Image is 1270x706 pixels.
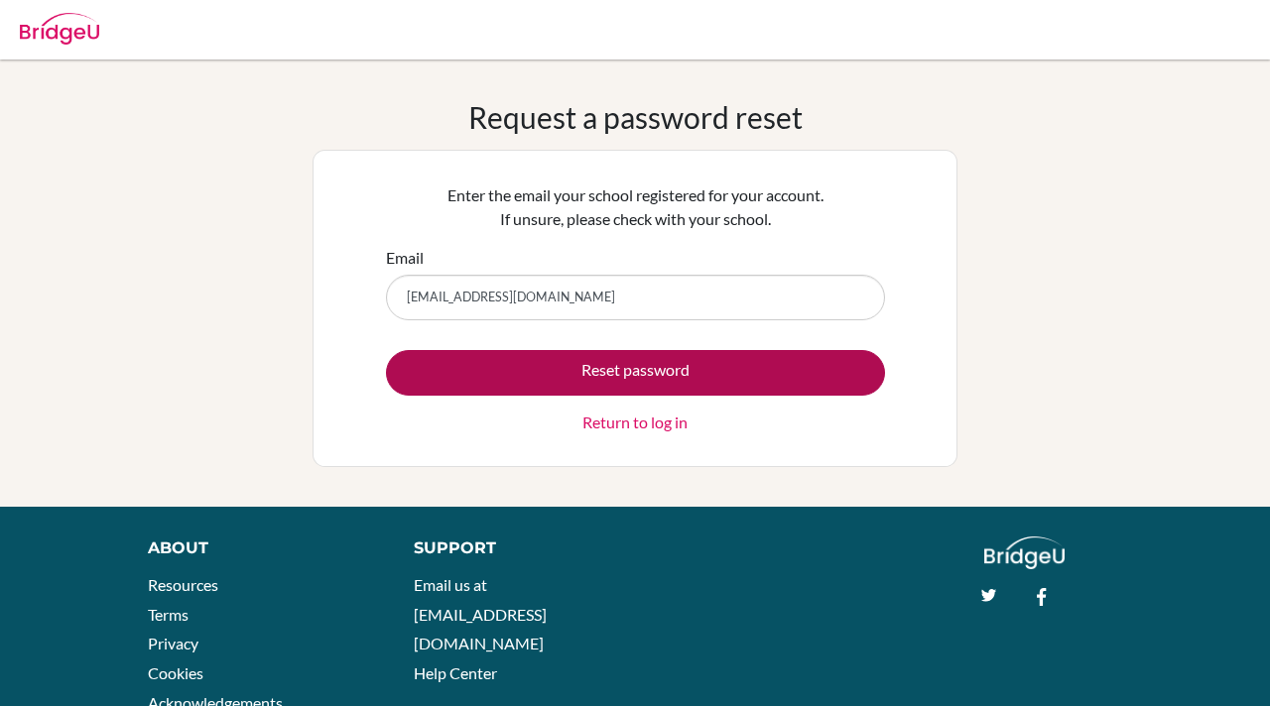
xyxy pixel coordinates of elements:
[148,663,203,682] a: Cookies
[148,634,198,652] a: Privacy
[984,536,1065,569] img: logo_white@2x-f4f0deed5e89b7ecb1c2cc34c3e3d731f90f0f143d5ea2071677605dd97b5244.png
[148,536,369,560] div: About
[20,13,99,45] img: Bridge-U
[468,99,803,135] h1: Request a password reset
[148,575,218,594] a: Resources
[386,246,424,270] label: Email
[386,350,885,396] button: Reset password
[148,605,189,624] a: Terms
[582,411,688,434] a: Return to log in
[414,575,547,652] a: Email us at [EMAIL_ADDRESS][DOMAIN_NAME]
[386,183,885,231] p: Enter the email your school registered for your account. If unsure, please check with your school.
[414,663,497,682] a: Help Center
[414,536,615,560] div: Support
